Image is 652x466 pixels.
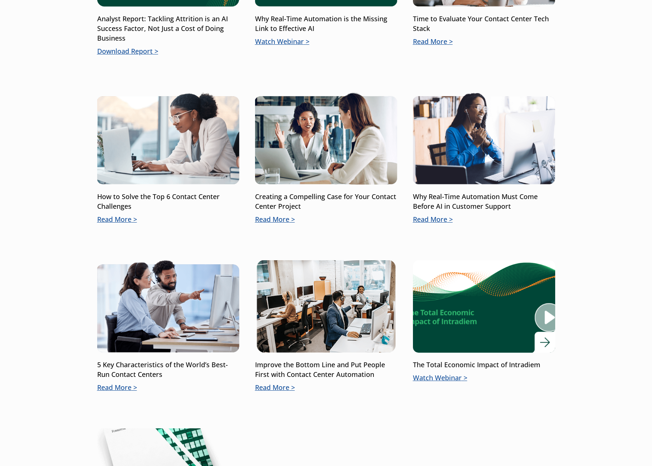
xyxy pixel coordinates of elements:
[255,360,397,380] p: Improve the Bottom Line and Put People First with Contact Center Automation
[97,215,239,224] p: Read More
[255,92,397,224] a: Creating a Compelling Case for Your Contact Center ProjectRead More
[413,260,555,383] a: The Total Economic Impact of IntradiemWatch Webinar
[97,383,239,393] p: Read More
[413,373,555,383] p: Watch Webinar
[413,37,555,47] p: Read More
[413,215,555,224] p: Read More
[413,92,555,224] a: Why Real-Time Automation Must Come Before AI in Customer SupportRead More
[255,14,397,34] p: Why Real-Time Automation is the Missing Link to Effective AI
[97,192,239,211] p: How to Solve the Top 6 Contact Center Challenges
[255,37,397,47] p: Watch Webinar
[97,92,239,224] a: How to Solve the Top 6 Contact Center ChallengesRead More
[255,260,397,393] a: Improve the Bottom Line and Put People First with Contact Center AutomationRead More
[255,215,397,224] p: Read More
[97,47,239,56] p: Download Report
[413,360,555,370] p: The Total Economic Impact of Intradiem
[413,192,555,211] p: Why Real-Time Automation Must Come Before AI in Customer Support
[255,192,397,211] p: Creating a Compelling Case for Your Contact Center Project
[255,383,397,393] p: Read More
[97,14,239,43] p: Analyst Report: Tackling Attrition is an AI Success Factor, Not Just a Cost of Doing Business
[413,14,555,34] p: Time to Evaluate Your Contact Center Tech Stack
[97,260,239,393] a: 5 Key Characteristics of the World’s Best-Run Contact CentersRead More
[97,360,239,380] p: 5 Key Characteristics of the World’s Best-Run Contact Centers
